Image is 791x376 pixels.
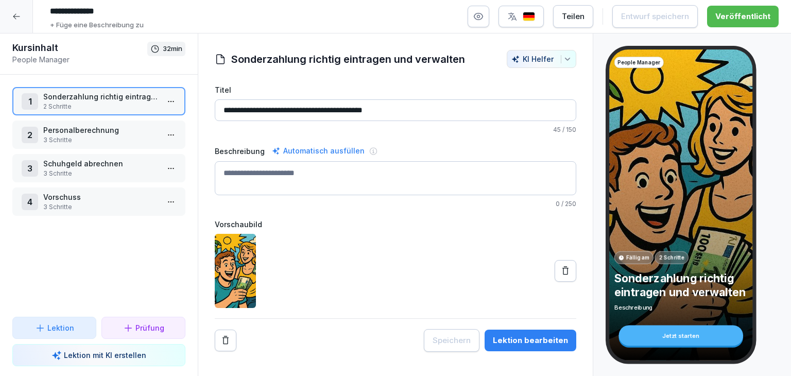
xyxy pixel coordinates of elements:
[626,254,649,262] p: Fällig am
[43,125,159,135] p: Personalberechnung
[135,322,164,333] p: Prüfung
[618,326,743,346] div: Jetzt starten
[553,126,561,133] span: 45
[43,202,159,212] p: 3 Schritte
[424,329,479,352] button: Speichern
[22,160,38,177] div: 3
[12,87,185,115] div: 1Sonderzahlung richtig eintragen und verwalten2 Schritte
[22,93,38,110] div: 1
[47,322,74,333] p: Lektion
[507,50,576,68] button: KI Helfer
[617,59,660,66] p: People Manager
[523,12,535,22] img: de.svg
[614,271,748,299] p: Sonderzahlung richtig eintragen und verwalten
[715,11,770,22] div: Veröffentlicht
[12,187,185,216] div: 4Vorschuss3 Schritte
[614,303,748,312] p: Beschreibung
[215,146,265,157] label: Beschreibung
[163,44,182,54] p: 32 min
[511,55,572,63] div: KI Helfer
[215,330,236,351] button: Remove
[231,52,465,67] h1: Sonderzahlung richtig eintragen und verwalten
[215,84,576,95] label: Titel
[22,194,38,210] div: 4
[43,135,159,145] p: 3 Schritte
[101,317,185,339] button: Prüfung
[707,6,779,27] button: Veröffentlicht
[12,344,185,366] button: Lektion mit KI erstellen
[43,192,159,202] p: Vorschuss
[22,127,38,143] div: 2
[12,121,185,149] div: 2Personalberechnung3 Schritte
[562,11,584,22] div: Teilen
[556,200,560,208] span: 0
[43,102,159,111] p: 2 Schritte
[215,199,576,209] p: / 250
[270,145,367,157] div: Automatisch ausfüllen
[12,54,147,65] p: People Manager
[43,169,159,178] p: 3 Schritte
[43,91,159,102] p: Sonderzahlung richtig eintragen und verwalten
[433,335,471,346] div: Speichern
[215,125,576,134] p: / 150
[612,5,698,28] button: Entwurf speichern
[12,317,96,339] button: Lektion
[12,42,147,54] h1: Kursinhalt
[43,158,159,169] p: Schuhgeld abrechnen
[215,234,256,308] img: pdbsm3zkjoavdtx6xv4455et.png
[485,330,576,351] button: Lektion bearbeiten
[621,11,689,22] div: Entwurf speichern
[50,20,144,30] p: + Füge eine Beschreibung zu
[659,254,684,262] p: 2 Schritte
[64,350,146,361] p: Lektion mit KI erstellen
[553,5,593,28] button: Teilen
[215,219,576,230] label: Vorschaubild
[493,335,568,346] div: Lektion bearbeiten
[12,154,185,182] div: 3Schuhgeld abrechnen3 Schritte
